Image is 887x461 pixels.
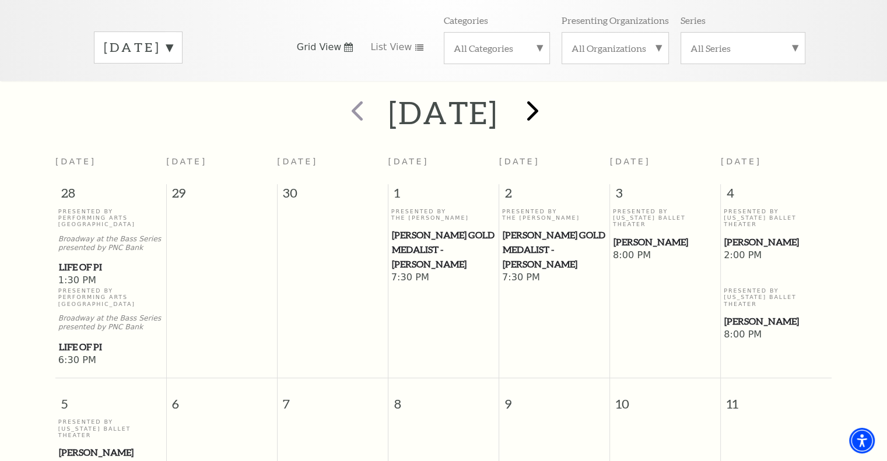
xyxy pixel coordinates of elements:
span: [PERSON_NAME] [613,235,717,249]
p: Presented By [US_STATE] Ballet Theater [724,208,829,228]
div: Accessibility Menu [849,428,875,453]
a: Peter Pan [613,235,718,249]
p: Presented By [US_STATE] Ballet Theater [58,418,163,438]
span: [DATE] [721,157,762,166]
span: 1 [388,184,499,207]
span: 8:00 PM [724,329,829,342]
span: 9 [499,378,609,418]
p: Presented By The [PERSON_NAME] [391,208,496,221]
p: Categories [444,14,488,26]
span: 3 [610,184,720,207]
label: All Categories [454,42,540,54]
span: 11 [721,378,832,418]
span: Life of Pi [59,260,163,275]
span: [DATE] [388,157,429,166]
a: Life of Pi [58,340,163,354]
span: 10 [610,378,720,418]
span: 8:00 PM [613,249,718,262]
span: List View [370,41,412,54]
span: 7:30 PM [502,272,607,284]
span: 1:30 PM [58,275,163,287]
span: 2 [499,184,609,207]
p: Presented By Performing Arts [GEOGRAPHIC_DATA] [58,287,163,307]
p: Broadway at the Bass Series presented by PNC Bank [58,314,163,332]
h2: [DATE] [388,94,499,131]
span: [DATE] [610,157,651,166]
span: 29 [167,184,277,207]
span: 6:30 PM [58,354,163,367]
button: next [510,92,552,133]
span: 5 [55,378,166,418]
span: 7:30 PM [391,272,496,284]
p: Series [681,14,706,26]
button: prev [335,92,377,133]
a: Peter Pan [724,314,829,329]
a: Peter Pan [724,235,829,249]
p: Presented By [US_STATE] Ballet Theater [613,208,718,228]
span: 2:00 PM [724,249,829,262]
span: [DATE] [277,157,318,166]
span: [PERSON_NAME] [724,235,828,249]
span: 7 [278,378,388,418]
label: All Series [690,42,795,54]
span: 30 [278,184,388,207]
a: Cliburn Gold Medalist - Aristo Sham [502,228,607,271]
p: Broadway at the Bass Series presented by PNC Bank [58,235,163,252]
p: Presented By The [PERSON_NAME] [502,208,607,221]
span: [PERSON_NAME] Gold Medalist - [PERSON_NAME] [392,228,496,271]
label: All Organizations [572,42,659,54]
span: [DATE] [166,157,207,166]
span: Life of Pi [59,340,163,354]
a: Cliburn Gold Medalist - Aristo Sham [391,228,496,271]
span: [DATE] [499,157,540,166]
span: [DATE] [55,157,96,166]
span: [PERSON_NAME] [724,314,828,329]
span: 6 [167,378,277,418]
label: [DATE] [104,38,173,57]
a: Peter Pan [58,445,163,460]
span: 8 [388,378,499,418]
a: Life of Pi [58,260,163,275]
p: Presented By Performing Arts [GEOGRAPHIC_DATA] [58,208,163,228]
p: Presenting Organizations [562,14,669,26]
span: [PERSON_NAME] [59,445,163,460]
span: Grid View [297,41,342,54]
span: 28 [55,184,166,207]
span: [PERSON_NAME] Gold Medalist - [PERSON_NAME] [503,228,606,271]
span: 4 [721,184,832,207]
p: Presented By [US_STATE] Ballet Theater [724,287,829,307]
